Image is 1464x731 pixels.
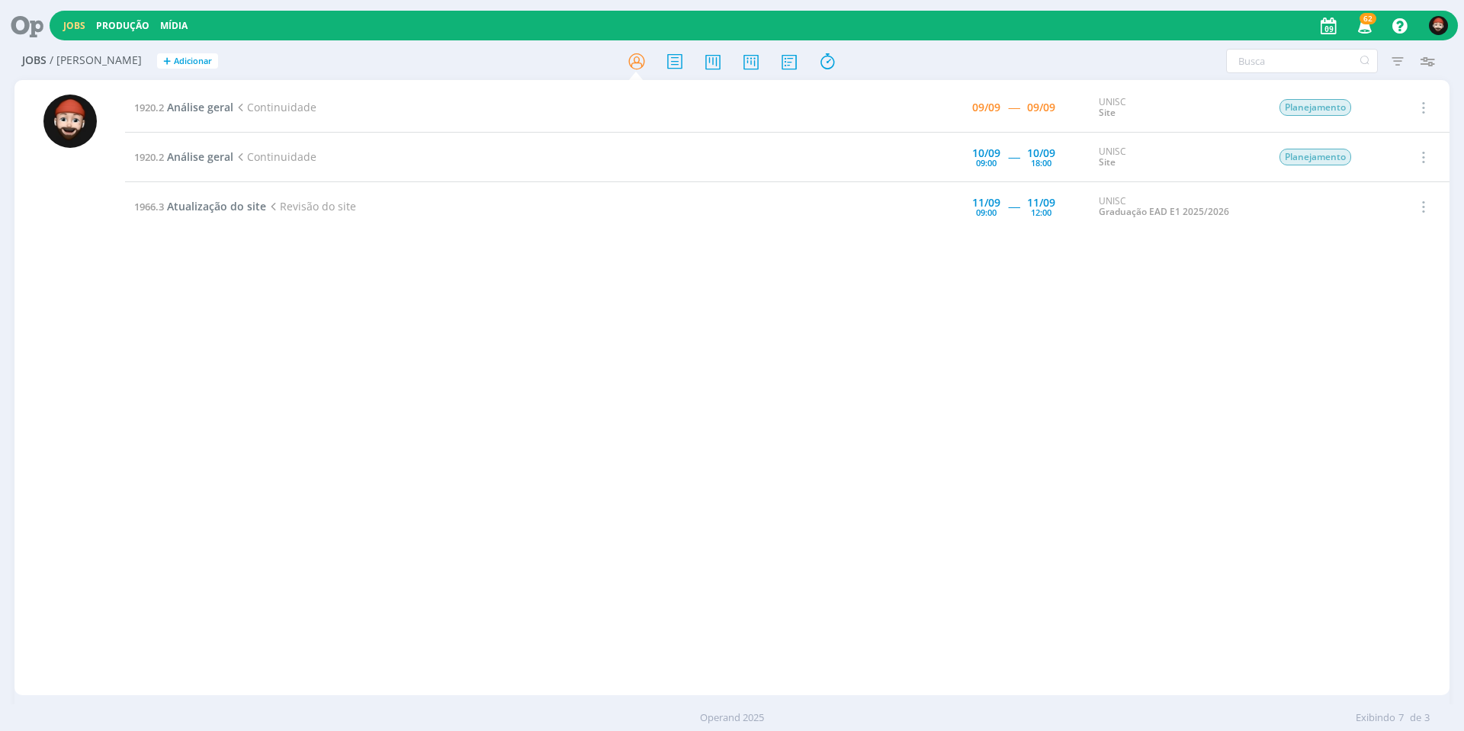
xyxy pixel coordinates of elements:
[134,150,164,164] span: 1920.2
[1429,16,1448,35] img: W
[972,148,1000,159] div: 10/09
[1008,199,1019,213] span: -----
[1031,159,1051,167] div: 18:00
[233,100,316,114] span: Continuidade
[1027,148,1055,159] div: 10/09
[156,20,192,32] button: Mídia
[1031,208,1051,216] div: 12:00
[1428,12,1449,39] button: W
[1008,149,1019,164] span: -----
[43,95,97,148] img: W
[167,100,233,114] span: Análise geral
[157,53,218,69] button: +Adicionar
[1424,710,1430,726] span: 3
[976,159,997,167] div: 09:00
[1027,102,1055,113] div: 09/09
[1099,97,1256,119] div: UNISC
[972,102,1000,113] div: 09/09
[972,197,1000,208] div: 11/09
[976,208,997,216] div: 09:00
[134,101,164,114] span: 1920.2
[1279,149,1351,165] span: Planejamento
[96,19,149,32] a: Produção
[50,54,142,67] span: / [PERSON_NAME]
[1398,710,1404,726] span: 7
[174,56,212,66] span: Adicionar
[167,149,233,164] span: Análise geral
[91,20,154,32] button: Produção
[266,199,356,213] span: Revisão do site
[1099,155,1116,168] a: Site
[1027,197,1055,208] div: 11/09
[1348,12,1379,40] button: 62
[1356,710,1395,726] span: Exibindo
[22,54,47,67] span: Jobs
[163,53,171,69] span: +
[1099,205,1229,218] a: Graduação EAD E1 2025/2026
[1226,49,1378,73] input: Busca
[1410,710,1421,726] span: de
[160,19,188,32] a: Mídia
[1099,196,1256,218] div: UNISC
[167,199,266,213] span: Atualização do site
[1279,99,1351,116] span: Planejamento
[1099,106,1116,119] a: Site
[1360,13,1376,24] span: 62
[1099,146,1256,168] div: UNISC
[134,149,233,164] a: 1920.2Análise geral
[134,199,266,213] a: 1966.3Atualização do site
[134,200,164,213] span: 1966.3
[134,100,233,114] a: 1920.2Análise geral
[59,20,90,32] button: Jobs
[63,19,85,32] a: Jobs
[233,149,316,164] span: Continuidade
[1008,100,1019,114] span: -----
